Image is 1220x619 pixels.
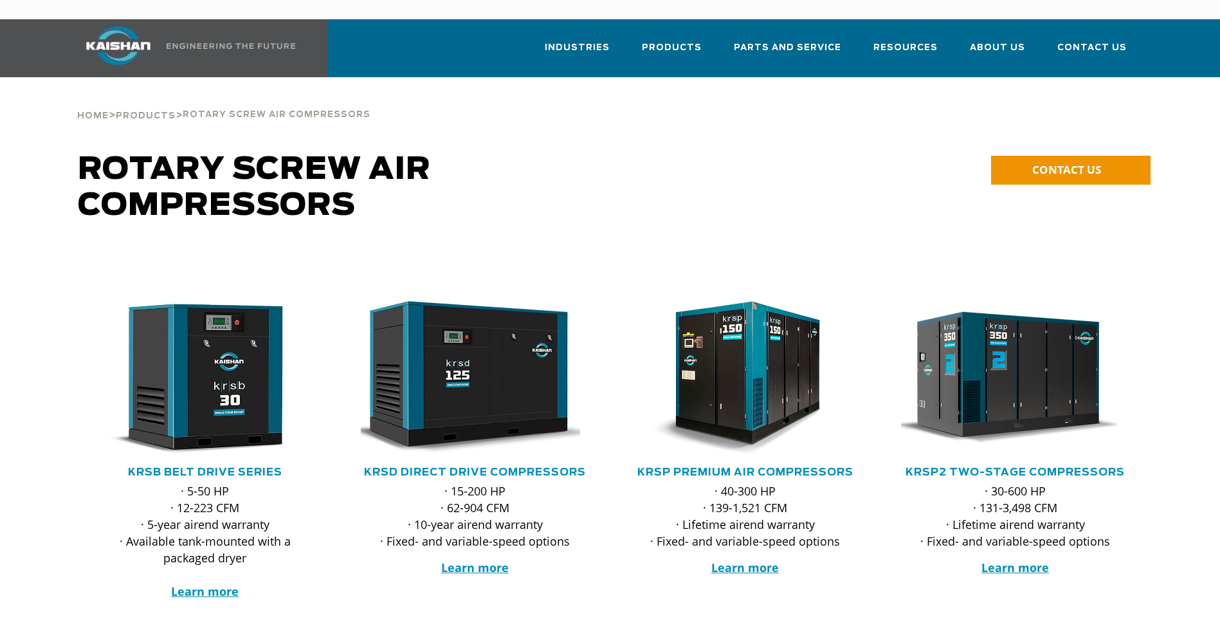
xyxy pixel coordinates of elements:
a: KRSP2 Two-Stage Compressors [906,467,1125,477]
img: krsd125 [351,301,580,456]
a: Home [77,109,109,121]
div: krsb30 [91,301,320,456]
span: Products [642,41,702,55]
p: · 40-300 HP · 139-1,521 CFM · Lifetime airend warranty · Fixed- and variable-speed options [631,483,860,550]
span: Rotary Screw Air Compressors [78,154,431,221]
p: · 30-600 HP · 131-3,498 CFM · Lifetime airend warranty · Fixed- and variable-speed options [901,483,1130,550]
span: Industries [545,41,610,55]
span: About Us [970,41,1025,55]
a: Products [642,31,702,75]
div: krsd125 [361,301,590,456]
img: kaishan logo [70,26,167,65]
span: Home [77,112,109,120]
p: · 5-50 HP · 12-223 CFM · 5-year airend warranty · Available tank-mounted with a packaged dryer [91,483,320,600]
img: krsb30 [81,301,310,456]
img: krsp350 [891,301,1120,456]
div: krsp150 [631,301,860,456]
a: Products [116,109,176,121]
a: Parts and Service [734,31,841,75]
span: Resources [873,41,938,55]
p: · 15-200 HP · 62-904 CFM · 10-year airend warranty · Fixed- and variable-speed options [361,483,590,550]
img: krsp150 [621,301,850,456]
a: Industries [545,31,610,75]
a: KRSD Direct Drive Compressors [364,467,586,477]
a: Resources [873,31,938,75]
div: > > [77,77,370,126]
a: Contact Us [1057,31,1127,75]
div: krsp350 [901,301,1130,456]
a: KRSB Belt Drive Series [128,467,282,477]
a: About Us [970,31,1025,75]
a: Learn more [171,584,239,599]
a: KRSP Premium Air Compressors [637,467,853,477]
span: Rotary Screw Air Compressors [183,111,370,119]
a: Learn more [441,560,509,575]
span: Products [116,112,176,120]
a: Kaishan USA [70,19,298,77]
span: Contact Us [1057,41,1127,55]
img: Engineering the future [167,43,295,49]
a: CONTACT US [991,156,1151,185]
a: Learn more [711,560,779,575]
span: CONTACT US [1032,162,1101,177]
a: Learn more [981,560,1049,575]
span: Parts and Service [734,41,841,55]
